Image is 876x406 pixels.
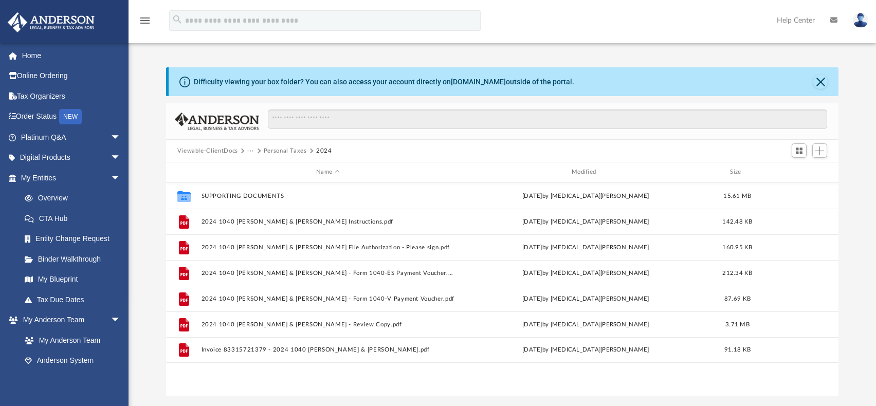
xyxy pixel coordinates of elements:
[812,143,828,158] button: Add
[14,330,126,350] a: My Anderson Team
[177,146,238,156] button: Viewable-ClientDocs
[459,345,713,355] div: [DATE] by [MEDICAL_DATA][PERSON_NAME]
[59,109,82,124] div: NEW
[7,310,131,330] a: My Anderson Teamarrow_drop_down
[459,168,712,177] div: Modified
[723,193,751,198] span: 15.61 MB
[111,147,131,169] span: arrow_drop_down
[201,218,454,225] button: 2024 1040 [PERSON_NAME] & [PERSON_NAME] Instructions.pdf
[459,217,713,226] div: [DATE] by [MEDICAL_DATA][PERSON_NAME]
[451,78,506,86] a: [DOMAIN_NAME]
[14,249,136,269] a: Binder Walkthrough
[201,346,454,353] button: Invoice 83315721379 - 2024 1040 [PERSON_NAME] & [PERSON_NAME].pdf
[459,294,713,303] div: [DATE] by [MEDICAL_DATA][PERSON_NAME]
[111,127,131,148] span: arrow_drop_down
[172,14,183,25] i: search
[139,20,151,27] a: menu
[722,270,752,275] span: 212.34 KB
[14,371,131,391] a: Client Referrals
[194,77,574,87] div: Difficulty viewing your box folder? You can also access your account directly on outside of the p...
[725,321,750,327] span: 3.71 MB
[7,168,136,188] a: My Entitiesarrow_drop_down
[14,208,136,229] a: CTA Hub
[7,106,136,127] a: Order StatusNEW
[111,310,131,331] span: arrow_drop_down
[201,244,454,251] button: 2024 1040 [PERSON_NAME] & [PERSON_NAME] File Authorization - Please sign.pdf
[7,147,136,168] a: Digital Productsarrow_drop_down
[722,244,752,250] span: 160.95 KB
[722,218,752,224] span: 142.48 KB
[170,168,196,177] div: id
[459,243,713,252] div: [DATE] by [MEDICAL_DATA][PERSON_NAME]
[459,268,713,278] div: [DATE] by [MEDICAL_DATA][PERSON_NAME]
[201,296,454,302] button: 2024 1040 [PERSON_NAME] & [PERSON_NAME] - Form 1040-V Payment Voucher.pdf
[459,191,713,200] div: [DATE] by [MEDICAL_DATA][PERSON_NAME]
[724,347,751,353] span: 91.18 KB
[7,45,136,66] a: Home
[7,86,136,106] a: Tax Organizers
[813,75,828,89] button: Close
[14,188,136,209] a: Overview
[201,193,454,199] button: SUPPORTING DOCUMENTS
[853,13,868,28] img: User Pic
[459,320,713,329] div: [DATE] by [MEDICAL_DATA][PERSON_NAME]
[200,168,454,177] div: Name
[14,269,131,290] a: My Blueprint
[7,127,136,147] a: Platinum Q&Aarrow_drop_down
[14,289,136,310] a: Tax Due Dates
[7,66,136,86] a: Online Ordering
[268,109,827,129] input: Search files and folders
[139,14,151,27] i: menu
[264,146,307,156] button: Personal Taxes
[762,168,834,177] div: id
[201,270,454,276] button: 2024 1040 [PERSON_NAME] & [PERSON_NAME] - Form 1040-ES Payment Voucher.pdf
[724,296,751,301] span: 87.69 KB
[316,146,332,156] button: 2024
[166,183,839,396] div: grid
[247,146,254,156] button: ···
[201,321,454,328] button: 2024 1040 [PERSON_NAME] & [PERSON_NAME] - Review Copy.pdf
[14,350,131,371] a: Anderson System
[717,168,758,177] div: Size
[111,168,131,189] span: arrow_drop_down
[792,143,807,158] button: Switch to Grid View
[14,229,136,249] a: Entity Change Request
[5,12,98,32] img: Anderson Advisors Platinum Portal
